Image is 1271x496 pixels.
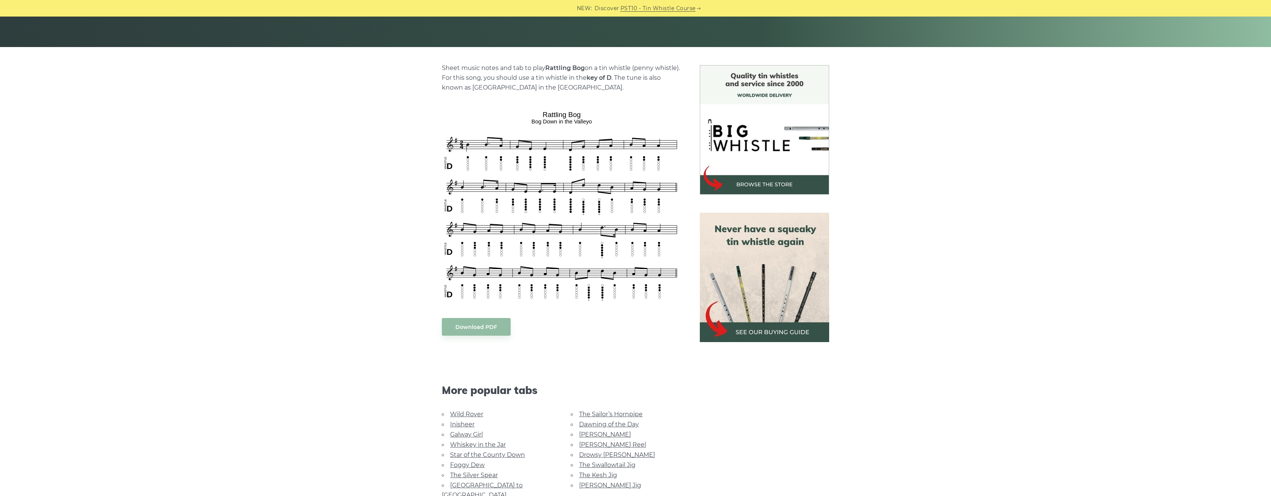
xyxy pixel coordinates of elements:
[442,108,682,303] img: Rattling Bog Tin Whistle Tab & Sheet Music
[450,441,506,448] a: Whiskey in the Jar
[579,482,641,489] a: [PERSON_NAME] Jig
[579,411,643,418] a: The Sailor’s Hornpipe
[442,318,511,336] a: Download PDF
[545,64,585,72] strong: Rattling Bog
[450,431,483,438] a: Galway Girl
[579,472,617,479] a: The Kesh Jig
[579,431,631,438] a: [PERSON_NAME]
[579,421,639,428] a: Dawning of the Day
[450,411,483,418] a: Wild Rover
[579,461,635,469] a: The Swallowtail Jig
[587,74,611,81] strong: key of D
[450,472,498,479] a: The Silver Spear
[442,63,682,93] p: Sheet music notes and tab to play on a tin whistle (penny whistle). For this song, you should use...
[442,384,682,397] span: More popular tabs
[700,65,829,195] img: BigWhistle Tin Whistle Store
[700,213,829,342] img: tin whistle buying guide
[450,461,485,469] a: Foggy Dew
[450,421,475,428] a: Inisheer
[450,451,525,458] a: Star of the County Down
[579,441,646,448] a: [PERSON_NAME] Reel
[577,4,592,13] span: NEW:
[620,4,696,13] a: PST10 - Tin Whistle Course
[595,4,619,13] span: Discover
[579,451,655,458] a: Drowsy [PERSON_NAME]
